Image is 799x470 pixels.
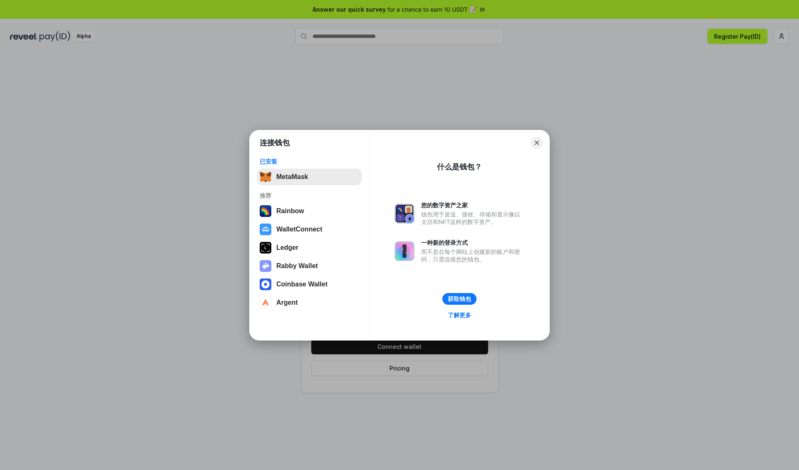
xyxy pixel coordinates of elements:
[260,192,359,199] div: 推荐
[260,224,271,235] img: svg+xml,%3Csvg%20width%3D%2228%22%20height%3D%2228%22%20viewBox%3D%220%200%2028%2028%22%20fill%3D...
[260,297,271,308] img: svg+xml,%3Csvg%20width%3D%2228%22%20height%3D%2228%22%20viewBox%3D%220%200%2028%2028%22%20fill%3D...
[260,242,271,254] img: svg+xml,%3Csvg%20xmlns%3D%22http%3A%2F%2Fwww.w3.org%2F2000%2Fsvg%22%20width%3D%2228%22%20height%3...
[257,239,362,256] button: Ledger
[276,281,328,288] div: Coinbase Wallet
[448,295,471,303] div: 获取钱包
[276,299,298,306] div: Argent
[531,137,543,149] button: Close
[276,244,298,251] div: Ledger
[276,226,323,233] div: WalletConnect
[257,169,362,185] button: MetaMask
[276,173,308,181] div: MetaMask
[260,138,290,148] h1: 连接钱包
[421,239,524,246] div: 一种新的登录方式
[260,279,271,290] img: svg+xml,%3Csvg%20width%3D%2228%22%20height%3D%2228%22%20viewBox%3D%220%200%2028%2028%22%20fill%3D...
[257,276,362,293] button: Coinbase Wallet
[443,310,476,321] a: 了解更多
[260,205,271,217] img: svg+xml,%3Csvg%20width%3D%22120%22%20height%3D%22120%22%20viewBox%3D%220%200%20120%20120%22%20fil...
[448,311,471,319] div: 了解更多
[257,258,362,274] button: Rabby Wallet
[276,207,304,215] div: Rainbow
[260,171,271,183] img: svg+xml,%3Csvg%20fill%3D%22none%22%20height%3D%2233%22%20viewBox%3D%220%200%2035%2033%22%20width%...
[257,294,362,311] button: Argent
[257,203,362,219] button: Rainbow
[421,211,524,226] div: 钱包用于发送、接收、存储和显示像以太坊和NFT这样的数字资产。
[260,260,271,272] img: svg+xml,%3Csvg%20xmlns%3D%22http%3A%2F%2Fwww.w3.org%2F2000%2Fsvg%22%20fill%3D%22none%22%20viewBox...
[442,293,476,305] button: 获取钱包
[421,201,524,209] div: 您的数字资产之家
[395,241,414,261] img: svg+xml,%3Csvg%20xmlns%3D%22http%3A%2F%2Fwww.w3.org%2F2000%2Fsvg%22%20fill%3D%22none%22%20viewBox...
[421,248,524,263] div: 而不是在每个网站上创建新的账户和密码，只需连接您的钱包。
[257,221,362,238] button: WalletConnect
[276,262,318,270] div: Rabby Wallet
[395,204,414,224] img: svg+xml,%3Csvg%20xmlns%3D%22http%3A%2F%2Fwww.w3.org%2F2000%2Fsvg%22%20fill%3D%22none%22%20viewBox...
[260,158,359,165] div: 已安装
[437,162,482,172] div: 什么是钱包？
